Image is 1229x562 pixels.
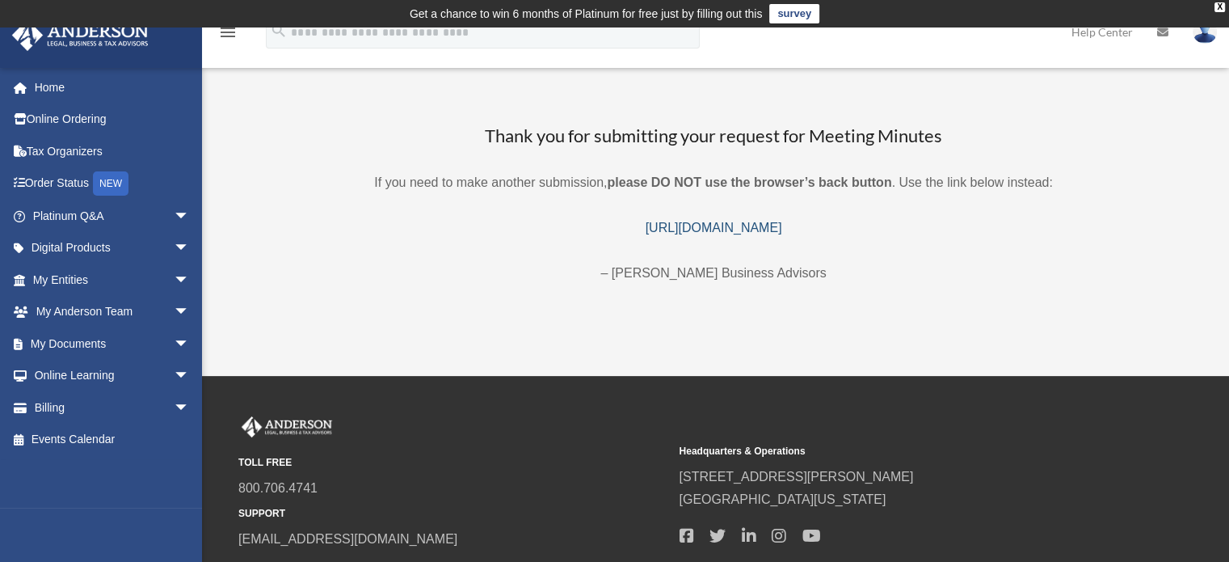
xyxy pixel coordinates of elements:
a: Online Learningarrow_drop_down [11,360,214,392]
span: arrow_drop_down [174,327,206,361]
span: arrow_drop_down [174,232,206,265]
div: close [1214,2,1225,12]
h3: Thank you for submitting your request for Meeting Minutes [218,124,1209,149]
a: menu [218,28,238,42]
small: Headquarters & Operations [679,443,1108,460]
b: please DO NOT use the browser’s back button [607,175,891,189]
div: NEW [93,171,128,196]
img: Anderson Advisors Platinum Portal [7,19,154,51]
small: TOLL FREE [238,454,667,471]
a: Platinum Q&Aarrow_drop_down [11,200,214,232]
a: Events Calendar [11,424,214,456]
a: [GEOGRAPHIC_DATA][US_STATE] [679,492,886,506]
i: search [270,22,288,40]
a: [URL][DOMAIN_NAME] [646,221,782,235]
a: Online Ordering [11,104,214,136]
span: arrow_drop_down [174,264,206,297]
i: menu [218,23,238,42]
a: Order StatusNEW [11,167,214,201]
img: User Pic [1193,20,1217,44]
a: [EMAIL_ADDRESS][DOMAIN_NAME] [238,532,457,546]
span: arrow_drop_down [174,391,206,425]
p: If you need to make another submission, . Use the link below instead: [218,171,1209,194]
span: arrow_drop_down [174,296,206,329]
p: – [PERSON_NAME] Business Advisors [218,262,1209,285]
a: Call via 8x8 [238,481,318,495]
a: Tax Organizers [11,135,214,167]
a: [STREET_ADDRESS][PERSON_NAME] [679,470,913,484]
a: My Entitiesarrow_drop_down [11,264,214,296]
a: My Anderson Teamarrow_drop_down [11,296,214,328]
a: My Documentsarrow_drop_down [11,327,214,360]
a: survey [769,4,819,23]
div: Get a chance to win 6 months of Platinum for free just by filling out this [410,4,763,23]
a: Billingarrow_drop_down [11,391,214,424]
img: Anderson Advisors Platinum Portal [238,416,335,437]
span: arrow_drop_down [174,200,206,233]
a: Home [11,71,214,104]
a: Digital Productsarrow_drop_down [11,232,214,264]
span: arrow_drop_down [174,360,206,393]
small: SUPPORT [238,505,667,522]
